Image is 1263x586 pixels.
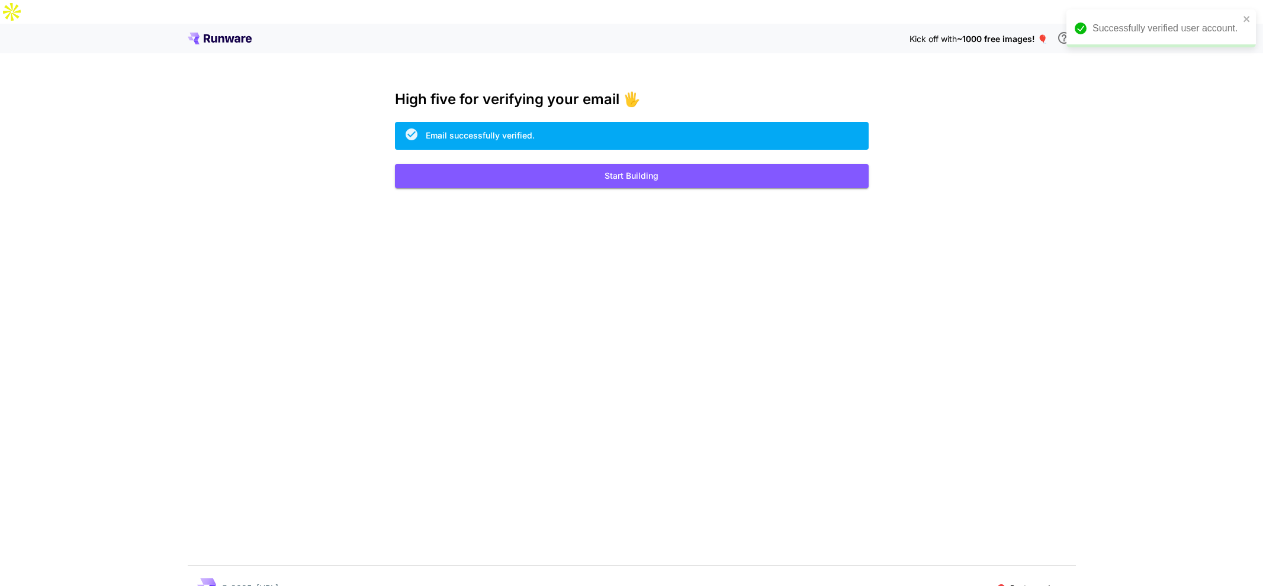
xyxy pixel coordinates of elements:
[395,164,869,188] button: Start Building
[1243,14,1251,24] button: close
[910,34,957,44] span: Kick off with
[1092,21,1239,36] div: Successfully verified user account.
[395,91,869,108] h3: High five for verifying your email 🖐️
[957,34,1047,44] span: ~1000 free images! 🎈
[426,129,535,141] div: Email successfully verified.
[1052,26,1076,50] button: In order to qualify for free credit, you need to sign up with a business email address and click ...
